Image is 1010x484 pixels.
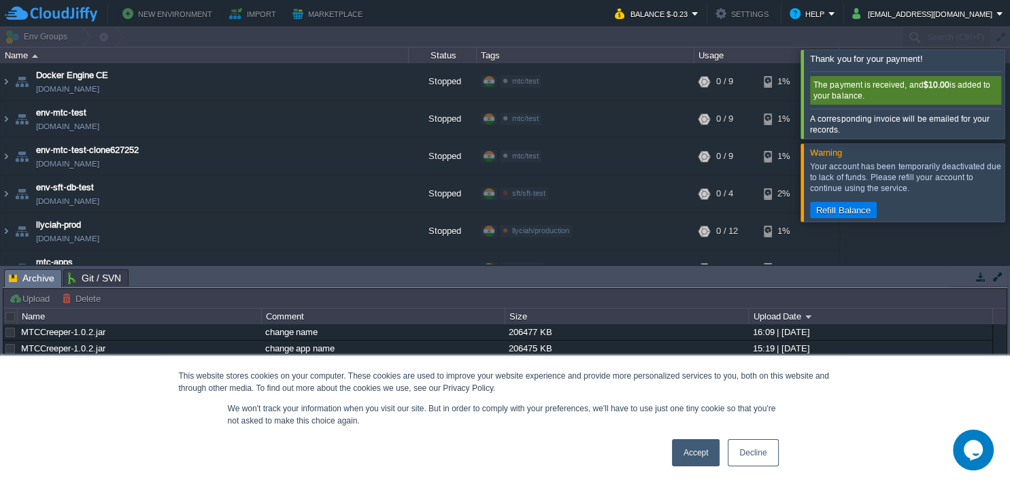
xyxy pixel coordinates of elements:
span: Git / SVN [68,270,121,286]
img: AMDAwAAAACH5BAEAAAAALAAAAAABAAEAAAICRAEAOw== [1,138,12,175]
img: AMDAwAAAACH5BAEAAAAALAAAAAABAAEAAAICRAEAOw== [1,175,12,212]
img: AMDAwAAAACH5BAEAAAAALAAAAAABAAEAAAICRAEAOw== [1,63,12,100]
button: Import [229,5,280,22]
a: llyciah-prod [36,218,81,232]
div: Name [18,309,260,324]
a: env-mtc-test-clone627252 [36,143,139,157]
a: MTCCreeper-1.0.2.jar [21,327,105,337]
div: Stopped [409,63,477,100]
span: mtc/test [512,152,539,160]
span: sft/sft-test [512,189,545,197]
img: AMDAwAAAACH5BAEAAAAALAAAAAABAAEAAAICRAEAOw== [12,250,31,287]
div: A corresponding invoice will be emailed for your records. [810,114,1001,135]
a: [DOMAIN_NAME] [36,120,99,133]
div: 1% [764,63,808,100]
div: 206477 KB [505,324,747,340]
a: MTCCreeper-1.0.2.jar [21,343,105,353]
a: Decline [728,439,778,466]
span: llyciah/production [512,226,569,235]
img: AMDAwAAAACH5BAEAAAAALAAAAAABAAEAAAICRAEAOw== [12,213,31,249]
img: AMDAwAAAACH5BAEAAAAALAAAAAABAAEAAAICRAEAOw== [12,63,31,100]
div: Usage [695,48,839,63]
div: The payment is received, and is added to your balance. [810,76,1001,105]
span: [DOMAIN_NAME] [36,194,99,208]
div: Stopped [409,250,477,287]
div: This website stores cookies on your computer. These cookies are used to improve your website expe... [179,370,832,394]
div: Upload Date [750,309,992,324]
div: 0 / 14 [716,250,738,287]
div: Tags [477,48,694,63]
button: [EMAIL_ADDRESS][DOMAIN_NAME] [852,5,996,22]
a: mtc-apps [36,256,73,269]
div: Comment [263,309,505,324]
img: AMDAwAAAACH5BAEAAAAALAAAAAABAAEAAAICRAEAOw== [1,213,12,249]
button: Refill Balance [812,204,875,216]
button: Delete [62,292,105,305]
div: Stopped [409,213,477,249]
img: AMDAwAAAACH5BAEAAAAALAAAAAABAAEAAAICRAEAOw== [12,101,31,137]
img: AMDAwAAAACH5BAEAAAAALAAAAAABAAEAAAICRAEAOw== [1,250,12,287]
img: CloudJiffy [5,5,97,22]
img: AMDAwAAAACH5BAEAAAAALAAAAAABAAEAAAICRAEAOw== [12,175,31,212]
div: 206475 KB [505,341,747,356]
div: Status [409,48,476,63]
div: 15:19 | [DATE] [749,341,992,356]
button: Upload [9,292,54,305]
div: 1% [764,138,808,175]
div: 16:09 | [DATE] [749,324,992,340]
div: Stopped [409,138,477,175]
div: 1% [764,213,808,249]
a: env-mtc-test [36,106,86,120]
a: Accept [672,439,720,466]
img: AMDAwAAAACH5BAEAAAAALAAAAAABAAEAAAICRAEAOw== [1,101,12,137]
a: [DOMAIN_NAME] [36,82,99,96]
button: Balance $-0.23 [615,5,692,22]
div: 2% [764,175,808,212]
div: change app name [262,341,504,356]
a: Docker Engine CE [36,69,108,82]
button: Settings [716,5,773,22]
div: 0 / 9 [716,138,733,175]
iframe: chat widget [953,430,996,470]
div: change name [262,324,504,340]
a: [DOMAIN_NAME] [36,232,99,245]
div: 0 / 9 [716,101,733,137]
span: mtc/prod [512,264,541,272]
span: Archive [9,270,54,287]
b: $10.00 [923,80,949,90]
button: Help [790,5,828,22]
p: We won't track your information when you visit our site. But in order to comply with your prefere... [228,402,783,427]
div: 1% [764,250,808,287]
div: Stopped [409,175,477,212]
div: 0 / 12 [716,213,738,249]
img: AMDAwAAAACH5BAEAAAAALAAAAAABAAEAAAICRAEAOw== [12,138,31,175]
div: Size [506,309,748,324]
span: mtc/test [512,77,539,85]
img: AMDAwAAAACH5BAEAAAAALAAAAAABAAEAAAICRAEAOw== [32,54,38,58]
button: Marketplace [292,5,367,22]
a: [DOMAIN_NAME] [36,157,99,171]
div: Stopped [409,101,477,137]
span: Thank you for your payment! [810,54,922,64]
div: 0 / 4 [716,175,733,212]
div: Name [1,48,408,63]
span: mtc/test [512,114,539,122]
div: Your account has been temporarily deactivated due to lack of funds. Please refill your account to... [810,161,1001,194]
span: Warning [810,148,842,158]
div: 1% [764,101,808,137]
button: New Environment [122,5,216,22]
a: env-sft-db-test [36,181,94,194]
div: 0 / 9 [716,63,733,100]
